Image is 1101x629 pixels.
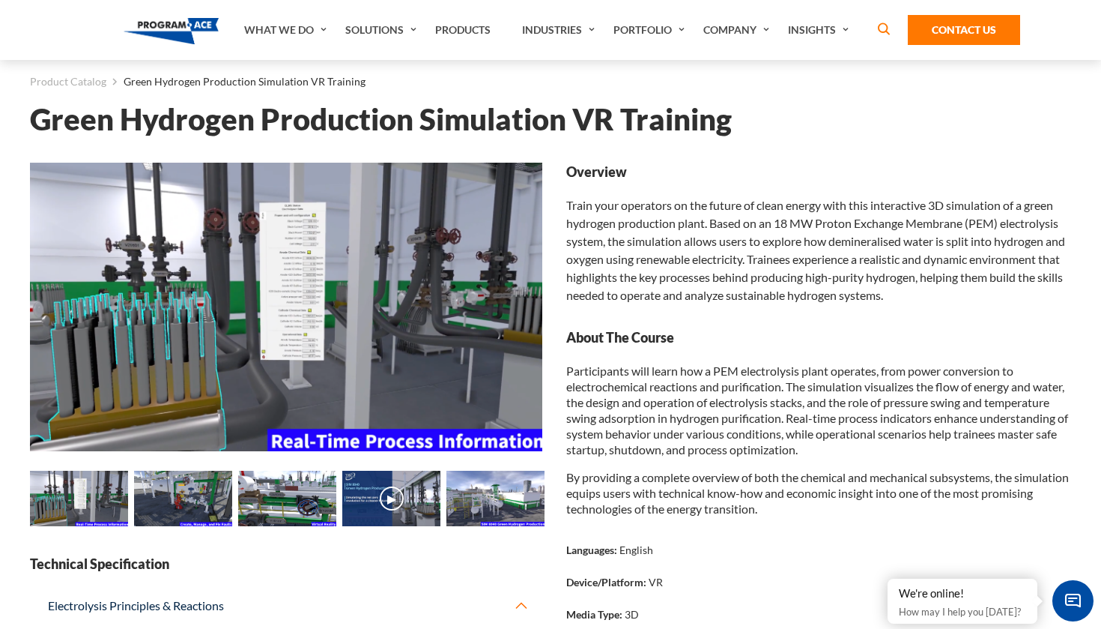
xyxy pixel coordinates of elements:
img: Green Hydrogen Production Simulation VR Training - Preview 5 [134,471,232,526]
img: Green Hydrogen Production Simulation VR Training - Preview 6 [238,471,336,526]
div: Train your operators on the future of clean energy with this interactive 3D simulation of a green... [566,163,1079,304]
img: Green Hydrogen Production Simulation VR Training - Video 0 [342,471,440,526]
button: Electrolysis Principles & Reactions [30,589,542,623]
nav: breadcrumb [30,72,1079,91]
h1: Green Hydrogen Production Simulation VR Training [30,106,1079,133]
strong: Languages: [566,544,617,556]
p: English [619,542,653,558]
img: Green Hydrogen Production Simulation VR Training - Preview 4 [30,471,128,526]
img: Green Hydrogen Production Simulation VR Training - Preview 4 [30,163,542,451]
a: Product Catalog [30,72,106,91]
li: Green Hydrogen Production Simulation VR Training [106,72,366,91]
p: VR [649,574,663,590]
p: By providing a complete overview of both the chemical and mechanical subsystems, the simulation e... [566,469,1079,517]
img: Program-Ace [124,18,219,44]
strong: Device/Platform: [566,576,646,589]
img: Green Hydrogen Production Simulation VR Training - Preview 1 [446,471,545,526]
strong: Media Type: [566,608,622,621]
strong: About The Course [566,328,1079,347]
a: Contact Us [908,15,1020,45]
div: We're online! [899,586,1026,601]
span: Chat Widget [1052,580,1094,622]
strong: Overview [566,163,1079,181]
strong: Technical Specification [30,555,542,574]
p: 3D [625,607,639,622]
p: How may I help you [DATE]? [899,603,1026,621]
button: ▶ [380,487,404,511]
p: Participants will learn how a PEM electrolysis plant operates, from power conversion to electroch... [566,363,1079,457]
